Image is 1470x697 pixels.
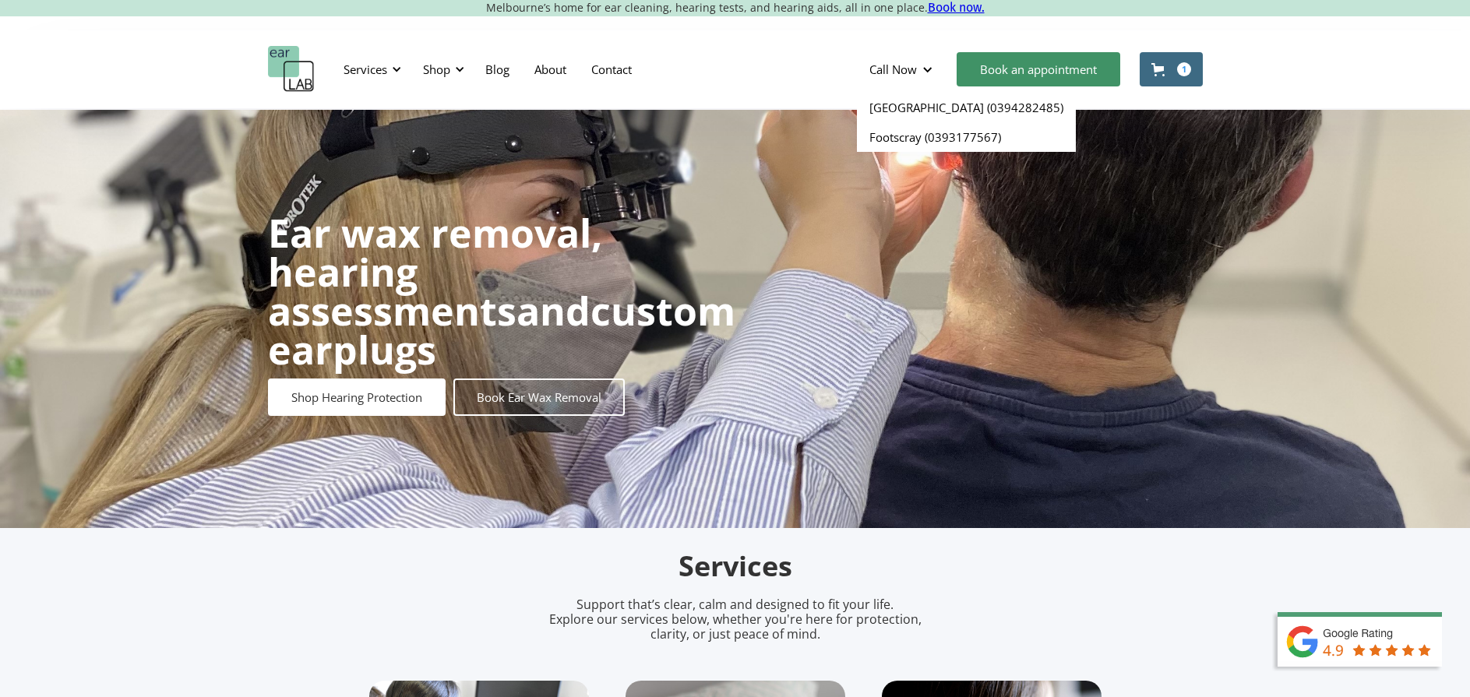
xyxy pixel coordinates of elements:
[869,62,917,77] div: Call Now
[529,597,942,642] p: Support that’s clear, calm and designed to fit your life. Explore our services below, whether you...
[414,46,469,93] div: Shop
[857,46,949,93] div: Call Now
[1140,52,1203,86] a: Open cart containing 1 items
[334,46,406,93] div: Services
[857,93,1076,152] nav: Call Now
[453,378,625,416] a: Book Ear Wax Removal
[268,46,315,93] a: home
[857,93,1076,122] a: [GEOGRAPHIC_DATA] (0394282485)
[473,47,522,92] a: Blog
[423,62,450,77] div: Shop
[957,52,1120,86] a: Book an appointment
[268,378,446,416] a: Shop Hearing Protection
[1177,62,1191,76] div: 1
[522,47,579,92] a: About
[268,213,735,369] h1: and
[268,206,602,337] strong: Ear wax removal, hearing assessments
[344,62,387,77] div: Services
[268,284,735,376] strong: custom earplugs
[369,548,1102,585] h2: Services
[579,47,644,92] a: Contact
[857,122,1076,152] a: Footscray (0393177567)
